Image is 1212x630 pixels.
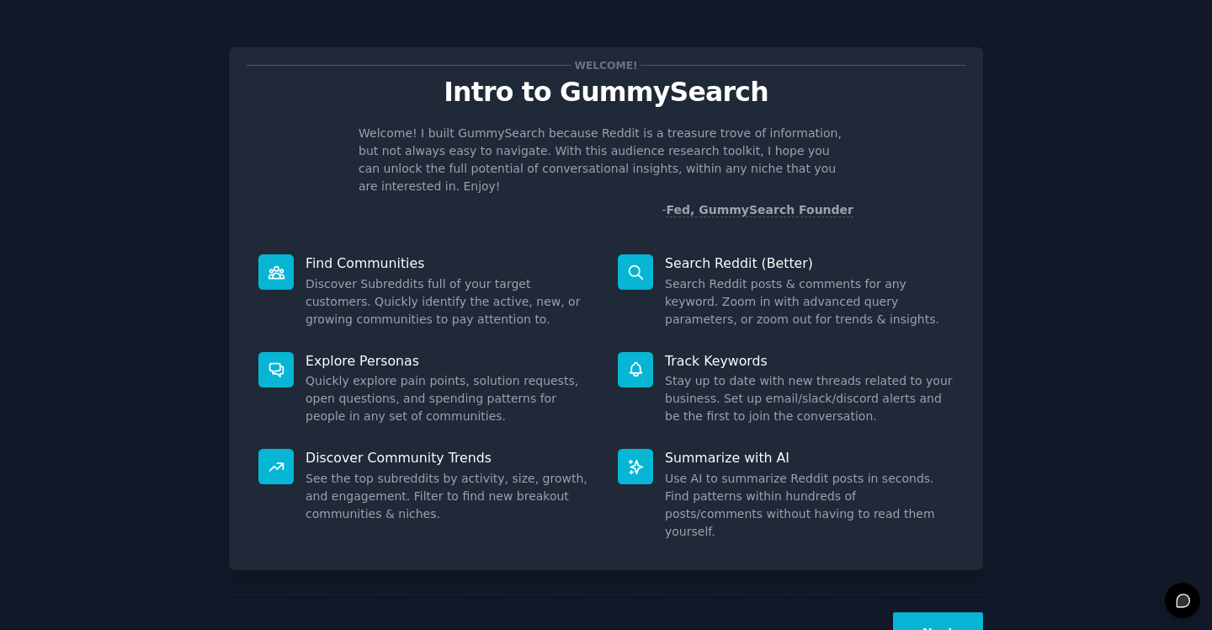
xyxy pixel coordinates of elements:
[665,352,954,370] p: Track Keywords
[306,470,594,523] dd: See the top subreddits by activity, size, growth, and engagement. Filter to find new breakout com...
[665,275,954,328] dd: Search Reddit posts & comments for any keyword. Zoom in with advanced query parameters, or zoom o...
[662,201,853,219] div: -
[247,77,965,107] p: Intro to GummySearch
[306,449,594,467] p: Discover Community Trends
[306,254,594,272] p: Find Communities
[665,449,954,467] p: Summarize with AI
[666,203,853,217] a: Fed, GummySearch Founder
[306,352,594,370] p: Explore Personas
[359,125,853,195] p: Welcome! I built GummySearch because Reddit is a treasure trove of information, but not always ea...
[306,372,594,425] dd: Quickly explore pain points, solution requests, open questions, and spending patterns for people ...
[665,470,954,541] dd: Use AI to summarize Reddit posts in seconds. Find patterns within hundreds of posts/comments with...
[665,372,954,425] dd: Stay up to date with new threads related to your business. Set up email/slack/discord alerts and ...
[571,56,641,74] span: Welcome!
[306,275,594,328] dd: Discover Subreddits full of your target customers. Quickly identify the active, new, or growing c...
[665,254,954,272] p: Search Reddit (Better)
